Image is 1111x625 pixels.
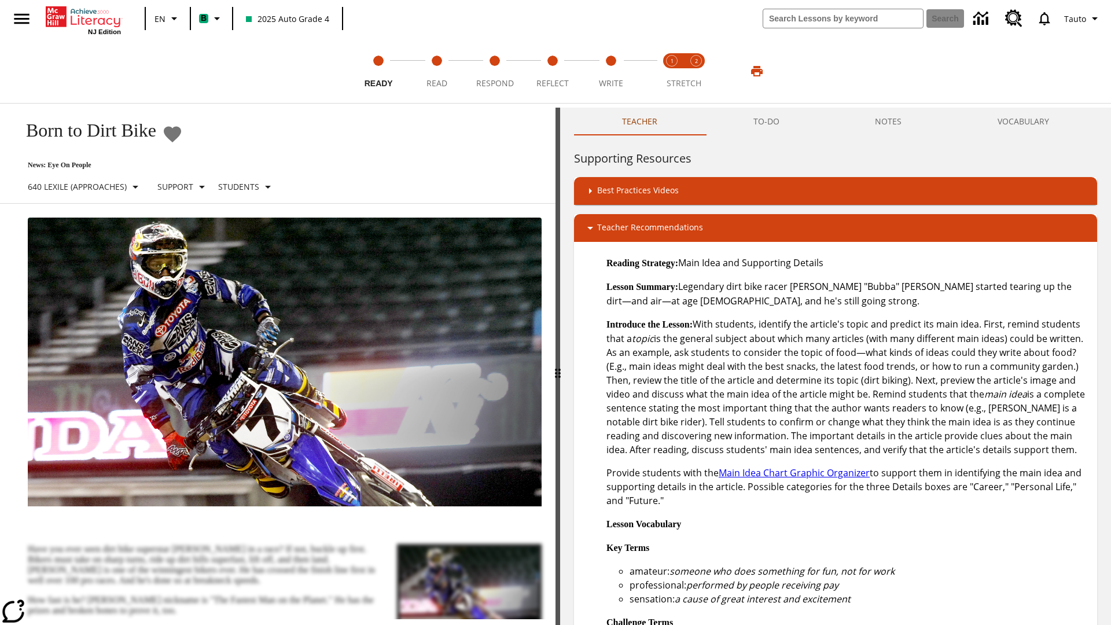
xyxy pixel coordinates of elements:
[599,78,623,89] span: Write
[606,466,1088,508] p: Provide students with the to support them in identifying the main idea and supporting details in ...
[966,3,998,35] a: Data Center
[630,578,1088,592] li: professional:
[667,78,701,89] span: STRETCH
[519,39,586,103] button: Reflect step 4 of 5
[555,108,560,625] div: Press Enter or Spacebar and then press right and left arrow keys to move the slider
[476,78,514,89] span: Respond
[630,592,1088,606] li: sensation:
[686,579,838,591] em: performed by people receiving pay
[154,13,165,25] span: EN
[719,466,870,479] a: Main Idea Chart Graphic Organizer
[606,282,678,292] strong: Lesson Summary:
[574,149,1097,168] h6: Supporting Resources
[606,256,1088,270] p: Main Idea and Supporting Details
[403,39,470,103] button: Read step 2 of 5
[597,221,703,235] p: Teacher Recommendations
[655,39,689,103] button: Stretch Read step 1 of 2
[574,214,1097,242] div: Teacher Recommendations
[574,177,1097,205] div: Best Practices Videos
[5,2,39,36] button: Open side menu
[763,9,923,28] input: search field
[23,177,147,197] button: Select Lexile, 640 Lexile (Approaches)
[1064,13,1086,25] span: Tauto
[675,593,851,605] em: a cause of great interest and excitement
[671,57,674,65] text: 1
[157,181,193,193] p: Support
[998,3,1029,34] a: Resource Center, Will open in new tab
[461,39,528,103] button: Respond step 3 of 5
[606,319,693,329] strong: Introduce the Lesson:
[606,280,1088,308] p: Legendary dirt bike racer [PERSON_NAME] "Bubba" [PERSON_NAME] started tearing up the dirt—and air...
[88,28,121,35] span: NJ Edition
[14,120,156,141] h1: Born to Dirt Bike
[28,181,127,193] p: 640 Lexile (Approaches)
[577,39,645,103] button: Write step 5 of 5
[149,8,186,29] button: Language: EN, Select a language
[827,108,950,135] button: NOTES
[630,564,1088,578] li: amateur:
[214,177,279,197] button: Select Student
[695,57,698,65] text: 2
[606,258,678,268] strong: Reading Strategy:
[632,332,654,345] em: topic
[194,8,229,29] button: Boost Class color is mint green. Change class color
[46,4,121,35] div: Home
[984,388,1027,400] em: main idea
[1029,3,1060,34] a: Notifications
[28,218,542,507] img: Motocross racer James Stewart flies through the air on his dirt bike.
[574,108,705,135] button: Teacher
[1060,8,1106,29] button: Profile/Settings
[218,181,259,193] p: Students
[14,161,279,170] p: News: Eye On People
[950,108,1097,135] button: VOCABULARY
[345,39,412,103] button: Ready step 1 of 5
[153,177,214,197] button: Scaffolds, Support
[426,78,447,89] span: Read
[679,39,713,103] button: Stretch Respond step 2 of 2
[162,124,183,144] button: Add to Favorites - Born to Dirt Bike
[560,108,1111,625] div: activity
[536,78,569,89] span: Reflect
[574,108,1097,135] div: Instructional Panel Tabs
[606,519,681,529] strong: Lesson Vocabulary
[738,61,775,82] button: Print
[606,317,1088,457] p: With students, identify the article's topic and predict its main idea. First, remind students tha...
[365,79,393,88] span: Ready
[669,565,895,578] em: someone who does something for fun, not for work
[597,184,679,198] p: Best Practices Videos
[201,11,207,25] span: B
[705,108,827,135] button: TO-DO
[606,543,649,553] strong: Key Terms
[246,13,329,25] span: 2025 Auto Grade 4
